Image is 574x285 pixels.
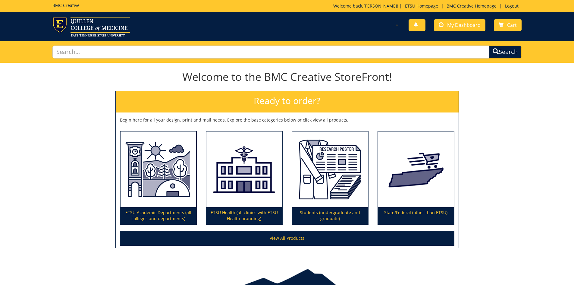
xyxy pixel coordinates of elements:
img: ETSU logo [52,17,130,36]
p: Welcome back, ! | | | [333,3,522,9]
a: Cart [494,19,522,31]
a: ETSU Homepage [402,3,441,9]
a: BMC Creative Homepage [444,3,500,9]
p: Begin here for all your design, print and mail needs. Explore the base categories below or click ... [120,117,454,123]
img: State/Federal (other than ETSU) [378,131,454,207]
span: Cart [507,22,517,28]
p: Students (undergraduate and graduate) [292,207,368,224]
input: Search... [52,46,489,59]
p: ETSU Health (all clinics with ETSU Health branding) [206,207,282,224]
a: My Dashboard [434,19,485,31]
img: ETSU Academic Departments (all colleges and departments) [121,131,196,207]
span: My Dashboard [447,22,481,28]
h2: Ready to order? [116,91,459,112]
button: Search [489,46,522,59]
a: Logout [502,3,522,9]
img: Students (undergraduate and graduate) [292,131,368,207]
img: ETSU Health (all clinics with ETSU Health branding) [206,131,282,207]
a: [PERSON_NAME] [363,3,397,9]
h5: BMC Creative [52,3,80,8]
a: View All Products [120,231,454,246]
a: Students (undergraduate and graduate) [292,131,368,224]
a: ETSU Health (all clinics with ETSU Health branding) [206,131,282,224]
p: ETSU Academic Departments (all colleges and departments) [121,207,196,224]
p: State/Federal (other than ETSU) [378,207,454,224]
a: ETSU Academic Departments (all colleges and departments) [121,131,196,224]
h1: Welcome to the BMC Creative StoreFront! [115,71,459,83]
a: State/Federal (other than ETSU) [378,131,454,224]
